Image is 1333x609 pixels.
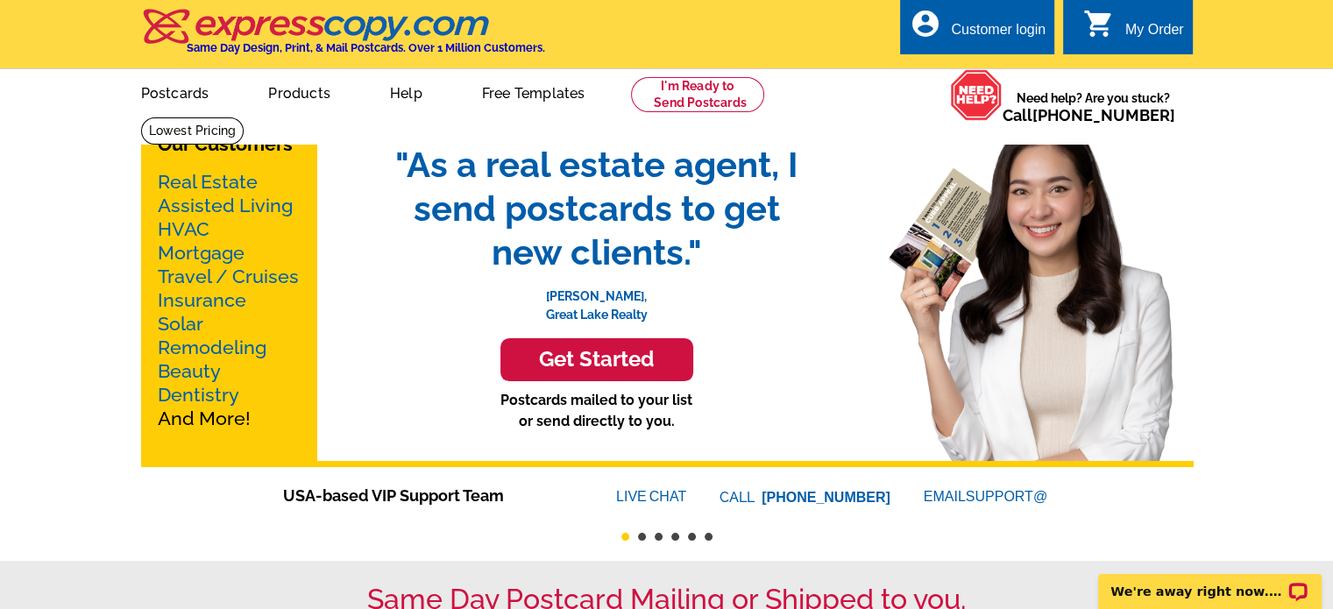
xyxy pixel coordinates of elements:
[158,242,245,264] a: Mortgage
[1003,106,1175,124] span: Call
[671,533,679,541] button: 4 of 6
[283,484,564,507] span: USA-based VIP Support Team
[616,486,649,507] font: LIVE
[158,289,246,311] a: Insurance
[240,71,358,112] a: Products
[158,313,203,335] a: Solar
[1083,8,1115,39] i: shopping_cart
[187,41,545,54] h4: Same Day Design, Print, & Mail Postcards. Over 1 Million Customers.
[1087,554,1333,609] iframe: LiveChat chat widget
[1032,106,1175,124] a: [PHONE_NUMBER]
[1003,89,1184,124] span: Need help? Are you stuck?
[158,266,299,287] a: Travel / Cruises
[688,533,696,541] button: 5 of 6
[378,338,816,381] a: Get Started
[720,487,757,508] font: CALL
[924,489,1050,504] a: EMAILSUPPORT@
[1083,19,1184,41] a: shopping_cart My Order
[522,347,671,372] h3: Get Started
[616,489,686,504] a: LIVECHAT
[158,195,293,216] a: Assisted Living
[655,533,663,541] button: 3 of 6
[362,71,450,112] a: Help
[158,170,300,430] p: And More!
[705,533,713,541] button: 6 of 6
[158,218,209,240] a: HVAC
[966,486,1050,507] font: SUPPORT@
[158,360,221,382] a: Beauty
[1125,22,1184,46] div: My Order
[378,143,816,274] span: "As a real estate agent, I send postcards to get new clients."
[454,71,613,112] a: Free Templates
[638,533,646,541] button: 2 of 6
[621,533,629,541] button: 1 of 6
[950,69,1003,121] img: help
[378,274,816,324] p: [PERSON_NAME], Great Lake Realty
[158,384,239,406] a: Dentistry
[762,490,890,505] a: [PHONE_NUMBER]
[158,171,258,193] a: Real Estate
[909,19,1046,41] a: account_circle Customer login
[158,336,266,358] a: Remodeling
[378,390,816,432] p: Postcards mailed to your list or send directly to you.
[113,71,238,112] a: Postcards
[141,21,545,54] a: Same Day Design, Print, & Mail Postcards. Over 1 Million Customers.
[951,22,1046,46] div: Customer login
[909,8,940,39] i: account_circle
